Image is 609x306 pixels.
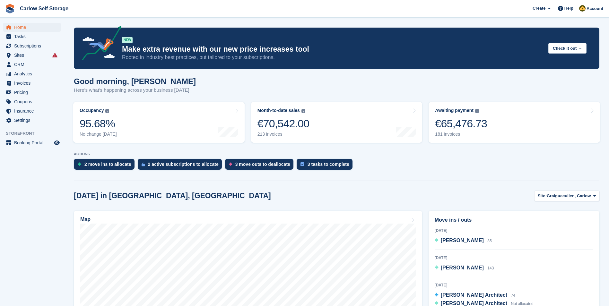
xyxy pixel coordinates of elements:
[475,109,479,113] img: icon-info-grey-7440780725fd019a000dd9b08b2336e03edf1995a4989e88bcd33f0948082b44.svg
[74,191,271,200] h2: [DATE] in [GEOGRAPHIC_DATA], [GEOGRAPHIC_DATA]
[435,228,593,234] div: [DATE]
[138,159,225,173] a: 2 active subscriptions to allocate
[3,41,61,50] a: menu
[14,69,53,78] span: Analytics
[257,132,309,137] div: 213 invoices
[14,97,53,106] span: Coupons
[14,23,53,32] span: Home
[77,26,122,63] img: price-adjustments-announcement-icon-8257ccfd72463d97f412b2fc003d46551f7dbcb40ab6d574587a9cd5c0d94...
[251,102,422,143] a: Month-to-date sales €70,542.00 213 invoices
[487,239,492,243] span: 85
[229,162,232,166] img: move_outs_to_deallocate_icon-f764333ba52eb49d3ac5e1228854f67142a1ed5810a6f6cc68b1a99e826820c5.svg
[80,108,104,113] div: Occupancy
[14,106,53,115] span: Insurance
[435,255,593,261] div: [DATE]
[435,216,593,224] h2: Move ins / outs
[538,193,547,199] span: Site:
[435,132,487,137] div: 181 invoices
[3,51,61,60] a: menu
[297,159,356,173] a: 3 tasks to complete
[441,301,507,306] span: [PERSON_NAME] Architect
[74,152,599,156] p: ACTIONS
[3,60,61,69] a: menu
[14,88,53,97] span: Pricing
[3,106,61,115] a: menu
[80,217,91,222] h2: Map
[441,238,484,243] span: [PERSON_NAME]
[84,162,131,167] div: 2 move ins to allocate
[78,162,81,166] img: move_ins_to_allocate_icon-fdf77a2bb77ea45bf5b3d319d69a93e2d87916cf1d5bf7949dd705db3b84f3ca.svg
[487,266,494,270] span: 143
[435,282,593,288] div: [DATE]
[74,77,196,86] h1: Good morning, [PERSON_NAME]
[74,87,196,94] p: Here's what's happening across your business [DATE]
[441,265,484,270] span: [PERSON_NAME]
[3,32,61,41] a: menu
[548,43,587,54] button: Check it out →
[511,302,534,306] span: Not allocated
[587,5,603,12] span: Account
[235,162,290,167] div: 3 move outs to deallocate
[564,5,573,12] span: Help
[14,138,53,147] span: Booking Portal
[435,264,494,272] a: [PERSON_NAME] 143
[3,138,61,147] a: menu
[14,60,53,69] span: CRM
[14,51,53,60] span: Sites
[3,69,61,78] a: menu
[435,291,515,300] a: [PERSON_NAME] Architect 74
[511,293,515,298] span: 74
[435,237,492,245] a: [PERSON_NAME] 85
[534,191,599,201] button: Site: Graiguecullen, Carlow
[74,159,138,173] a: 2 move ins to allocate
[300,162,304,166] img: task-75834270c22a3079a89374b754ae025e5fb1db73e45f91037f5363f120a921f8.svg
[435,117,487,130] div: €65,476.73
[14,116,53,125] span: Settings
[3,79,61,88] a: menu
[3,97,61,106] a: menu
[14,41,53,50] span: Subscriptions
[547,193,591,199] span: Graiguecullen, Carlow
[80,117,117,130] div: 95.68%
[80,132,117,137] div: No change [DATE]
[142,162,145,166] img: active_subscription_to_allocate_icon-d502201f5373d7db506a760aba3b589e785aa758c864c3986d89f69b8ff3...
[148,162,219,167] div: 2 active subscriptions to allocate
[441,292,507,298] span: [PERSON_NAME] Architect
[122,54,543,61] p: Rooted in industry best practices, but tailored to your subscriptions.
[14,32,53,41] span: Tasks
[6,130,64,137] span: Storefront
[5,4,15,13] img: stora-icon-8386f47178a22dfd0bd8f6a31ec36ba5ce8667c1dd55bd0f319d3a0aa187defe.svg
[579,5,586,12] img: Kevin Moore
[122,37,133,43] div: NEW
[3,23,61,32] a: menu
[52,53,57,58] i: Smart entry sync failures have occurred
[429,102,600,143] a: Awaiting payment €65,476.73 181 invoices
[225,159,297,173] a: 3 move outs to deallocate
[73,102,245,143] a: Occupancy 95.68% No change [DATE]
[533,5,545,12] span: Create
[435,108,474,113] div: Awaiting payment
[122,45,543,54] p: Make extra revenue with our new price increases tool
[105,109,109,113] img: icon-info-grey-7440780725fd019a000dd9b08b2336e03edf1995a4989e88bcd33f0948082b44.svg
[301,109,305,113] img: icon-info-grey-7440780725fd019a000dd9b08b2336e03edf1995a4989e88bcd33f0948082b44.svg
[53,139,61,147] a: Preview store
[3,116,61,125] a: menu
[17,3,71,14] a: Carlow Self Storage
[257,108,300,113] div: Month-to-date sales
[308,162,349,167] div: 3 tasks to complete
[257,117,309,130] div: €70,542.00
[3,88,61,97] a: menu
[14,79,53,88] span: Invoices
